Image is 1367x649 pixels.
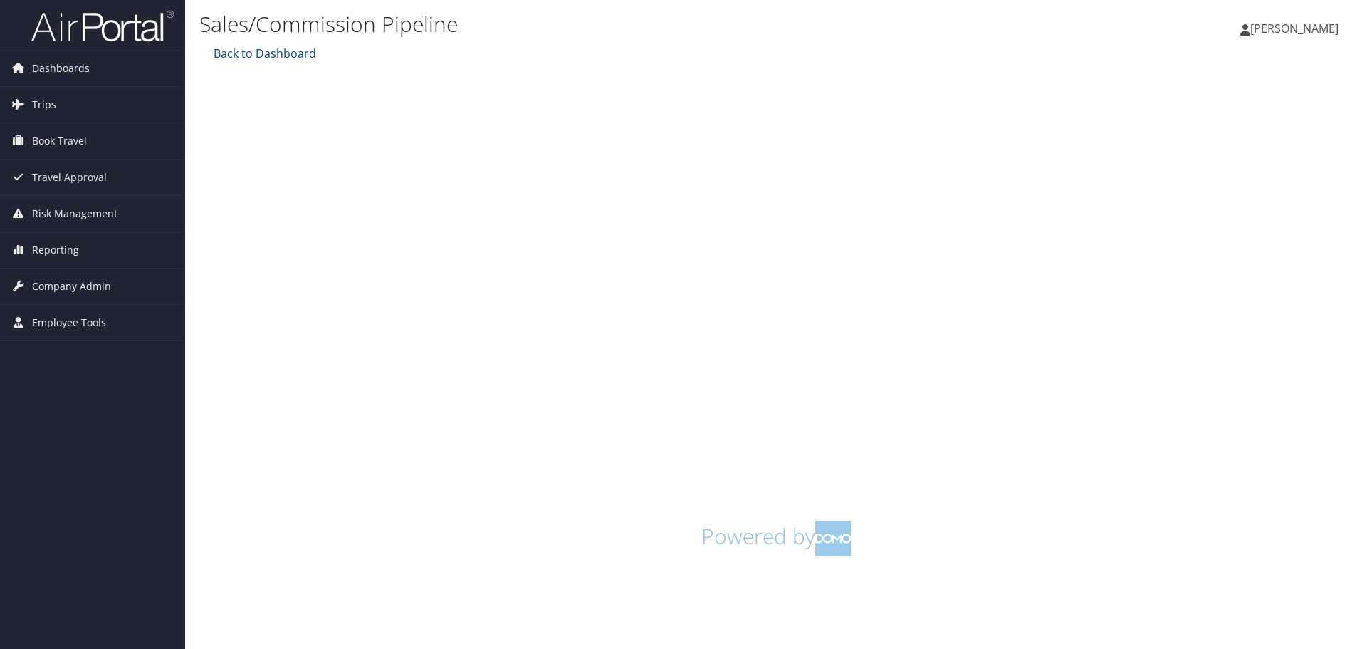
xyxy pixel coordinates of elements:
a: Back to Dashboard [210,46,316,61]
span: Risk Management [32,196,117,232]
span: [PERSON_NAME] [1250,21,1339,36]
span: Dashboards [32,51,90,86]
span: Trips [32,87,56,123]
span: Travel Approval [32,160,107,195]
h1: Powered by [210,521,1342,556]
span: Book Travel [32,123,87,159]
span: Reporting [32,232,79,268]
a: [PERSON_NAME] [1240,7,1353,50]
img: domo-logo.png [815,521,851,556]
span: Company Admin [32,269,111,304]
span: Employee Tools [32,305,106,341]
img: airportal-logo.png [31,9,174,43]
h1: Sales/Commission Pipeline [199,9,968,39]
